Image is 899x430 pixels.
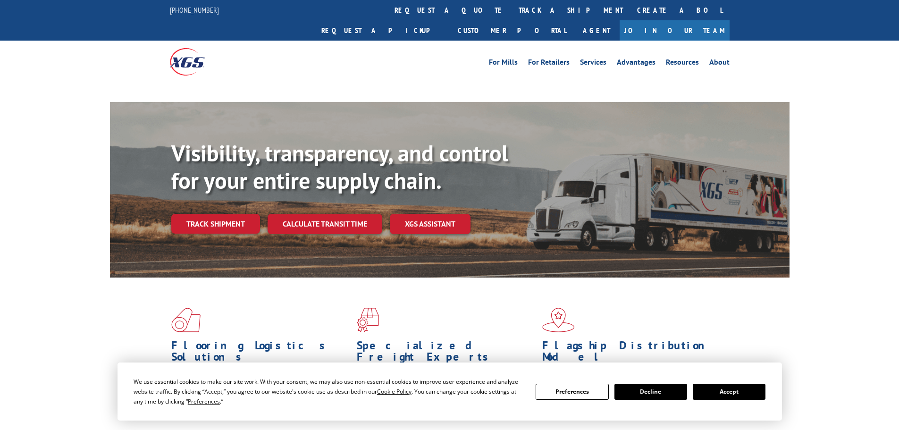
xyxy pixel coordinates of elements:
[542,308,575,332] img: xgs-icon-flagship-distribution-model-red
[377,388,412,396] span: Cookie Policy
[171,340,350,367] h1: Flooring Logistics Solutions
[573,20,620,41] a: Agent
[171,308,201,332] img: xgs-icon-total-supply-chain-intelligence-red
[134,377,524,406] div: We use essential cookies to make our site work. With your consent, we may also use non-essential ...
[170,5,219,15] a: [PHONE_NUMBER]
[542,340,721,367] h1: Flagship Distribution Model
[171,138,508,195] b: Visibility, transparency, and control for your entire supply chain.
[536,384,608,400] button: Preferences
[171,214,260,234] a: Track shipment
[451,20,573,41] a: Customer Portal
[118,363,782,421] div: Cookie Consent Prompt
[314,20,451,41] a: Request a pickup
[709,59,730,69] a: About
[617,59,655,69] a: Advantages
[580,59,606,69] a: Services
[268,214,382,234] a: Calculate transit time
[528,59,570,69] a: For Retailers
[357,340,535,367] h1: Specialized Freight Experts
[357,308,379,332] img: xgs-icon-focused-on-flooring-red
[666,59,699,69] a: Resources
[693,384,765,400] button: Accept
[188,397,220,405] span: Preferences
[489,59,518,69] a: For Mills
[620,20,730,41] a: Join Our Team
[614,384,687,400] button: Decline
[390,214,471,234] a: XGS ASSISTANT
